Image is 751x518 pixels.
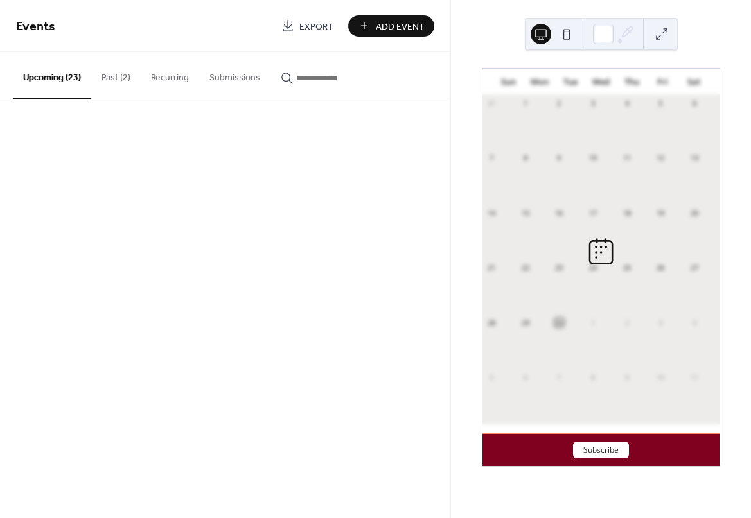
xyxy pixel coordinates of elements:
div: 10 [588,153,597,163]
div: 19 [656,208,666,218]
button: Upcoming (23) [13,52,91,99]
div: 17 [588,208,597,218]
span: Events [16,14,55,39]
div: 4 [689,318,699,327]
div: 18 [622,208,632,218]
div: 13 [689,153,699,163]
div: 25 [622,263,632,273]
div: 11 [689,372,699,382]
button: Submissions [199,52,270,98]
div: 16 [554,208,564,218]
div: 5 [486,372,496,382]
div: 21 [486,263,496,273]
div: 12 [656,153,666,163]
div: 4 [622,99,632,108]
div: 2 [622,318,632,327]
span: Export [299,20,333,33]
div: 8 [588,372,597,382]
div: 7 [486,153,496,163]
div: 10 [656,372,666,382]
div: 6 [520,372,530,382]
div: 3 [656,318,666,327]
div: 1 [588,318,597,327]
div: Sat [678,69,709,95]
div: 2 [554,99,564,108]
div: Thu [617,69,648,95]
div: 29 [520,318,530,327]
div: 3 [588,99,597,108]
div: 11 [622,153,632,163]
button: Subscribe [573,442,629,458]
div: 9 [622,372,632,382]
div: 27 [689,263,699,273]
div: 5 [656,99,666,108]
div: 24 [588,263,597,273]
span: Add Event [376,20,425,33]
div: Wed [586,69,617,95]
div: Sun [493,69,524,95]
div: 7 [554,372,564,382]
a: Export [272,15,343,37]
div: 15 [520,208,530,218]
div: Fri [648,69,678,95]
div: 26 [656,263,666,273]
div: 22 [520,263,530,273]
div: 9 [554,153,564,163]
div: 20 [689,208,699,218]
button: Past (2) [91,52,141,98]
div: Mon [524,69,554,95]
div: 30 [554,318,564,327]
div: 6 [689,99,699,108]
div: 28 [486,318,496,327]
div: 14 [486,208,496,218]
button: Recurring [141,52,199,98]
button: Add Event [348,15,434,37]
div: 8 [520,153,530,163]
div: 1 [520,99,530,108]
div: Tue [555,69,586,95]
div: 31 [486,99,496,108]
div: 23 [554,263,564,273]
